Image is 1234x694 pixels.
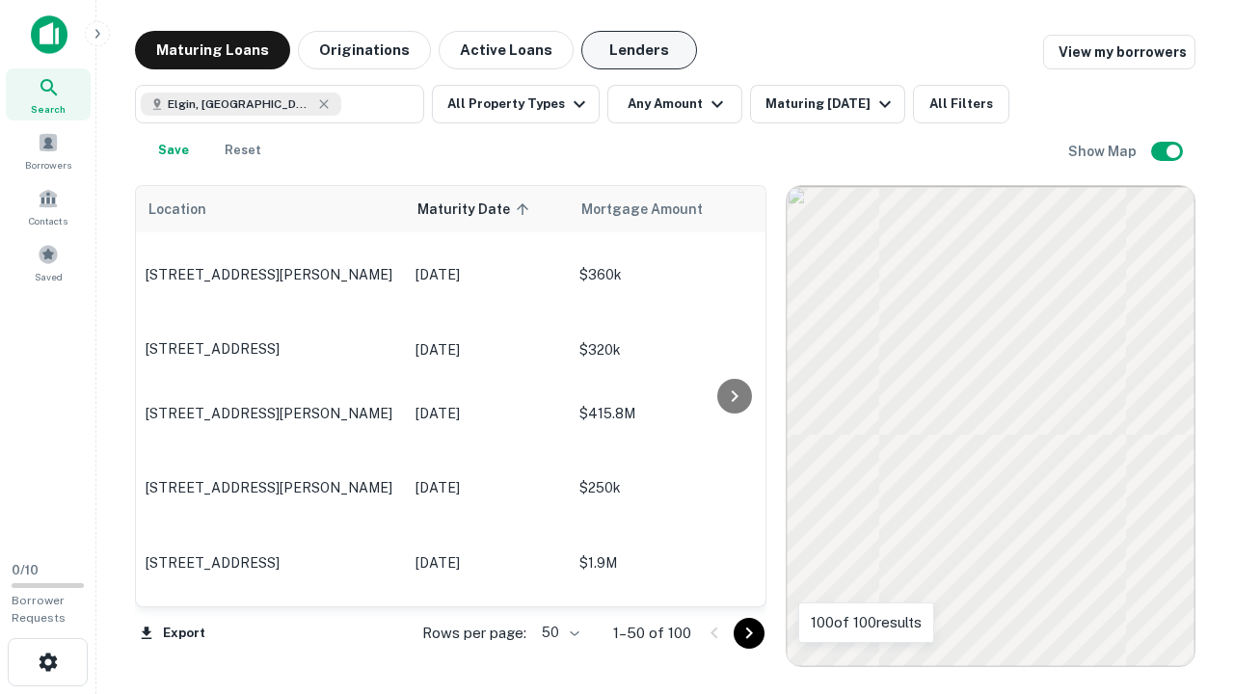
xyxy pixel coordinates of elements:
[787,186,1194,666] div: 0 0
[579,264,772,285] p: $360k
[29,213,67,228] span: Contacts
[765,93,897,116] div: Maturing [DATE]
[416,477,560,498] p: [DATE]
[607,85,742,123] button: Any Amount
[432,85,600,123] button: All Property Types
[6,236,91,288] a: Saved
[25,157,71,173] span: Borrowers
[31,101,66,117] span: Search
[1138,540,1234,632] iframe: Chat Widget
[613,622,691,645] p: 1–50 of 100
[417,198,535,221] span: Maturity Date
[734,618,765,649] button: Go to next page
[136,186,406,232] th: Location
[570,186,782,232] th: Mortgage Amount
[581,198,728,221] span: Mortgage Amount
[1068,141,1140,162] h6: Show Map
[579,339,772,360] p: $320k
[416,339,560,360] p: [DATE]
[212,131,274,170] button: Reset
[12,594,66,625] span: Borrower Requests
[31,15,67,54] img: capitalize-icon.png
[811,611,922,634] p: 100 of 100 results
[6,68,91,120] a: Search
[6,180,91,232] a: Contacts
[143,131,204,170] button: Save your search to get updates of matches that match your search criteria.
[422,622,526,645] p: Rows per page:
[146,479,396,496] p: [STREET_ADDRESS][PERSON_NAME]
[579,477,772,498] p: $250k
[148,198,206,221] span: Location
[416,552,560,574] p: [DATE]
[534,619,582,647] div: 50
[168,95,312,113] span: Elgin, [GEOGRAPHIC_DATA], [GEOGRAPHIC_DATA]
[1043,35,1195,69] a: View my borrowers
[12,563,39,577] span: 0 / 10
[146,340,396,358] p: [STREET_ADDRESS]
[416,403,560,424] p: [DATE]
[146,266,396,283] p: [STREET_ADDRESS][PERSON_NAME]
[579,552,772,574] p: $1.9M
[146,405,396,422] p: [STREET_ADDRESS][PERSON_NAME]
[750,85,905,123] button: Maturing [DATE]
[406,186,570,232] th: Maturity Date
[579,403,772,424] p: $415.8M
[298,31,431,69] button: Originations
[35,269,63,284] span: Saved
[581,31,697,69] button: Lenders
[135,619,210,648] button: Export
[146,554,396,572] p: [STREET_ADDRESS]
[6,124,91,176] a: Borrowers
[416,264,560,285] p: [DATE]
[439,31,574,69] button: Active Loans
[913,85,1009,123] button: All Filters
[135,31,290,69] button: Maturing Loans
